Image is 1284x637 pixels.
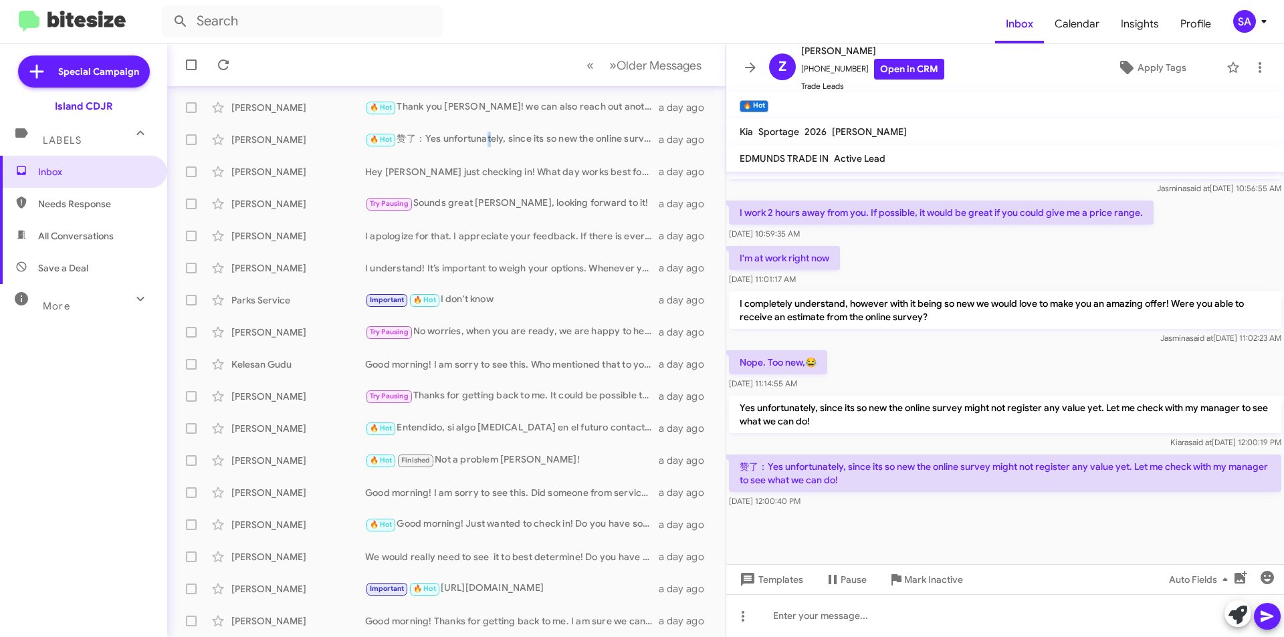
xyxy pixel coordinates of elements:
div: [PERSON_NAME] [231,614,365,628]
span: 🔥 Hot [370,520,393,529]
div: a day ago [659,390,715,403]
div: a day ago [659,486,715,499]
span: Jasmina [DATE] 10:56:55 AM [1157,183,1281,193]
span: Finished [401,456,431,465]
span: Labels [43,134,82,146]
div: [PERSON_NAME] [231,550,365,563]
div: [PERSON_NAME] [231,518,365,531]
a: Insights [1110,5,1170,43]
div: SA [1233,10,1256,33]
span: Templates [737,567,803,592]
div: [PERSON_NAME] [231,165,365,178]
div: a day ago [659,229,715,243]
button: Apply Tags [1083,55,1220,80]
span: Kia [740,126,753,138]
div: a day ago [659,101,715,114]
div: a day ago [659,293,715,307]
div: Sounds great [PERSON_NAME], looking forward to it! [365,196,659,211]
nav: Page navigation example [579,51,710,79]
span: Kiara [DATE] 12:00:19 PM [1170,437,1281,447]
div: [PERSON_NAME] [231,390,365,403]
a: Calendar [1044,5,1110,43]
div: [PERSON_NAME] [231,133,365,146]
span: EDMUNDS TRADE IN [740,152,829,164]
div: No worries, when you are ready, we are happy to help! [365,324,659,340]
div: Thanks for getting back to me. It could be possible that we can get you out early. We can set up ... [365,388,659,404]
p: Yes unfortunately, since its so new the online survey might not register any value yet. Let me ch... [729,396,1281,433]
div: a day ago [659,261,715,275]
span: Z [778,56,786,78]
span: [DATE] 11:01:17 AM [729,274,796,284]
div: [PERSON_NAME] [231,454,365,467]
span: Apply Tags [1138,55,1186,80]
span: [DATE] 11:14:55 AM [729,378,797,388]
span: Save a Deal [38,261,88,275]
span: [PERSON_NAME] [832,126,907,138]
p: 赞了：Yes unfortunately, since its so new the online survey might not register any value yet. Let me... [729,455,1281,492]
a: Open in CRM [874,59,944,80]
div: Good morning! I am sorry to see this. Did someone from service reach out? [365,486,659,499]
button: Mark Inactive [877,567,974,592]
div: [PERSON_NAME] [231,229,365,243]
span: 🔥 Hot [370,103,393,112]
input: Search [162,5,443,37]
div: [PERSON_NAME] [231,326,365,339]
span: 2026 [805,126,827,138]
span: Auto Fields [1169,567,1233,592]
div: a day ago [659,614,715,628]
div: Good morning! Just wanted to check in! Do you have some time [DATE] or [DATE] to stop in so we ca... [365,517,659,532]
div: a day ago [659,133,715,146]
span: Jasmina [DATE] 11:02:23 AM [1160,333,1281,343]
div: Good morning! I am sorry to see this. Who mentioned that to you? [365,358,659,371]
span: Active Lead [834,152,885,164]
div: Thank you [PERSON_NAME]! we can also reach out another time when you are back from vacation [365,100,659,115]
button: Auto Fields [1158,567,1244,592]
p: I work 2 hours away from you. If possible, it would be great if you could give me a price range. [729,201,1154,225]
span: Older Messages [617,58,702,73]
span: said at [1188,437,1212,447]
a: Inbox [995,5,1044,43]
span: All Conversations [38,229,114,243]
div: [PERSON_NAME] [231,261,365,275]
p: I'm at work right now [729,246,840,270]
a: Special Campaign [18,55,150,88]
div: [PERSON_NAME] [231,197,365,211]
div: 赞了：Yes unfortunately, since its so new the online survey might not register any value yet. Let me... [365,132,659,147]
span: 🔥 Hot [413,295,436,304]
div: a day ago [659,454,715,467]
p: I completely understand, however with it being so new we would love to make you an amazing offer!... [729,291,1281,329]
div: [PERSON_NAME] [231,486,365,499]
span: Important [370,584,405,593]
span: Important [370,295,405,304]
span: said at [1190,333,1213,343]
span: [DATE] 12:00:40 PM [729,496,800,506]
div: a day ago [659,165,715,178]
p: Nope. Too new,😂 [729,350,827,374]
span: Try Pausing [370,328,409,336]
span: Mark Inactive [904,567,963,592]
div: I apologize for that. I appreciate your feedback. If there is every anything we can do to earn yo... [365,229,659,243]
div: a day ago [659,358,715,371]
span: 🔥 Hot [413,584,436,593]
span: Sportage [758,126,799,138]
a: Profile [1170,5,1222,43]
span: Try Pausing [370,199,409,208]
div: Island CDJR [55,100,113,113]
span: Trade Leads [801,80,944,93]
div: I don't know [365,292,659,307]
button: Next [601,51,710,79]
button: Previous [578,51,602,79]
div: a day ago [659,197,715,211]
div: a day ago [659,550,715,563]
span: Inbox [38,165,152,178]
div: I understand! It’s important to weigh your options. Whenever you're ready, we can discuss how we ... [365,261,659,275]
span: [PHONE_NUMBER] [801,59,944,80]
div: Hey [PERSON_NAME] just checking in! What day works best for you to stop by and have an informatio... [365,165,659,178]
div: [PERSON_NAME] [231,101,365,114]
div: a day ago [659,582,715,596]
div: [PERSON_NAME] [231,422,365,435]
